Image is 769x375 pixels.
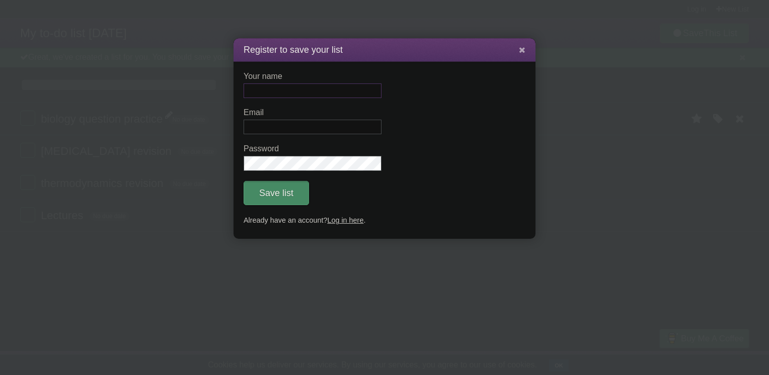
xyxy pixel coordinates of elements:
label: Password [244,144,381,153]
a: Log in here [327,216,363,224]
label: Your name [244,72,381,81]
label: Email [244,108,381,117]
button: Save list [244,181,309,205]
h1: Register to save your list [244,43,525,57]
p: Already have an account? . [244,215,525,226]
